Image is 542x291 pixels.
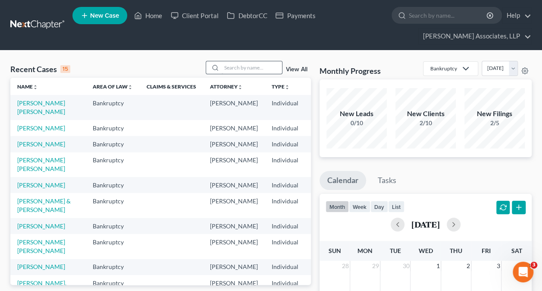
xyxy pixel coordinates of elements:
td: Individual [265,218,305,234]
span: 1 [435,261,441,271]
a: Home [130,8,166,23]
td: Bankruptcy [86,193,140,218]
span: Tue [390,247,401,254]
td: [PERSON_NAME] [203,136,265,152]
span: 28 [341,261,350,271]
a: Payments [271,8,320,23]
button: month [326,201,349,212]
a: [PERSON_NAME] & [PERSON_NAME] [17,197,71,213]
td: [PERSON_NAME] [203,120,265,136]
a: Tasks [370,171,404,190]
td: Bankruptcy [86,177,140,193]
span: Thu [450,247,462,254]
a: [PERSON_NAME] [PERSON_NAME] [17,99,65,115]
i: unfold_more [285,85,290,90]
td: Bankruptcy [86,259,140,275]
td: KYWB [305,234,348,259]
td: KYWB [305,193,348,218]
i: unfold_more [33,85,38,90]
a: [PERSON_NAME] [17,140,65,148]
td: Individual [265,152,305,177]
a: Calendar [320,171,366,190]
td: [PERSON_NAME] [203,193,265,218]
button: week [349,201,370,212]
i: unfold_more [128,85,133,90]
td: Bankruptcy [86,234,140,259]
td: Individual [265,177,305,193]
td: [PERSON_NAME] [203,259,265,275]
a: [PERSON_NAME] [17,222,65,230]
a: DebtorCC [222,8,271,23]
span: 4 [526,261,532,271]
td: Individual [265,136,305,152]
div: 2/10 [395,119,456,127]
td: KYWB [305,177,348,193]
span: Wed [418,247,432,254]
input: Search by name... [222,61,282,74]
td: [PERSON_NAME] [203,234,265,259]
td: KYWB [305,120,348,136]
h2: [DATE] [411,220,440,229]
button: day [370,201,388,212]
td: Individual [265,259,305,275]
td: Individual [265,120,305,136]
td: Individual [265,193,305,218]
td: Bankruptcy [86,95,140,120]
span: Sun [329,247,341,254]
td: [PERSON_NAME] [203,177,265,193]
div: Bankruptcy [430,65,457,72]
iframe: Intercom live chat [513,262,533,282]
span: Mon [357,247,373,254]
i: unfold_more [238,85,243,90]
td: KYWB [305,152,348,177]
td: KYWB [305,95,348,120]
td: Individual [265,95,305,120]
div: Recent Cases [10,64,70,74]
a: Area of Lawunfold_more [93,83,133,90]
td: Bankruptcy [86,152,140,177]
td: KYWB [305,218,348,234]
td: KYWB [305,136,348,152]
a: Attorneyunfold_more [210,83,243,90]
td: [PERSON_NAME] [203,218,265,234]
td: KYWB [305,259,348,275]
div: 0/10 [326,119,387,127]
a: Client Portal [166,8,222,23]
a: Help [502,8,531,23]
td: Bankruptcy [86,218,140,234]
span: 3 [496,261,501,271]
a: [PERSON_NAME] Associates, LLP [419,28,531,44]
span: 2 [466,261,471,271]
span: New Case [90,13,119,19]
span: Fri [482,247,491,254]
h3: Monthly Progress [320,66,381,76]
a: View All [286,66,307,73]
div: 2/5 [464,119,525,127]
td: Bankruptcy [86,136,140,152]
td: Individual [265,234,305,259]
button: list [388,201,404,212]
a: [PERSON_NAME] [PERSON_NAME] [17,156,65,172]
a: [PERSON_NAME] [17,263,65,270]
span: 3 [530,262,537,269]
a: [PERSON_NAME] [17,181,65,189]
td: [PERSON_NAME] [203,95,265,120]
span: 29 [371,261,380,271]
span: Sat [511,247,522,254]
div: 15 [60,65,70,73]
td: [PERSON_NAME] [203,152,265,177]
a: [PERSON_NAME] [PERSON_NAME] [17,238,65,254]
div: New Filings [464,109,525,119]
input: Search by name... [409,7,488,23]
a: Typeunfold_more [272,83,290,90]
span: 30 [401,261,410,271]
div: New Leads [326,109,387,119]
a: Nameunfold_more [17,83,38,90]
a: [PERSON_NAME] [17,124,65,132]
td: Bankruptcy [86,120,140,136]
th: Claims & Services [140,78,203,95]
div: New Clients [395,109,456,119]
